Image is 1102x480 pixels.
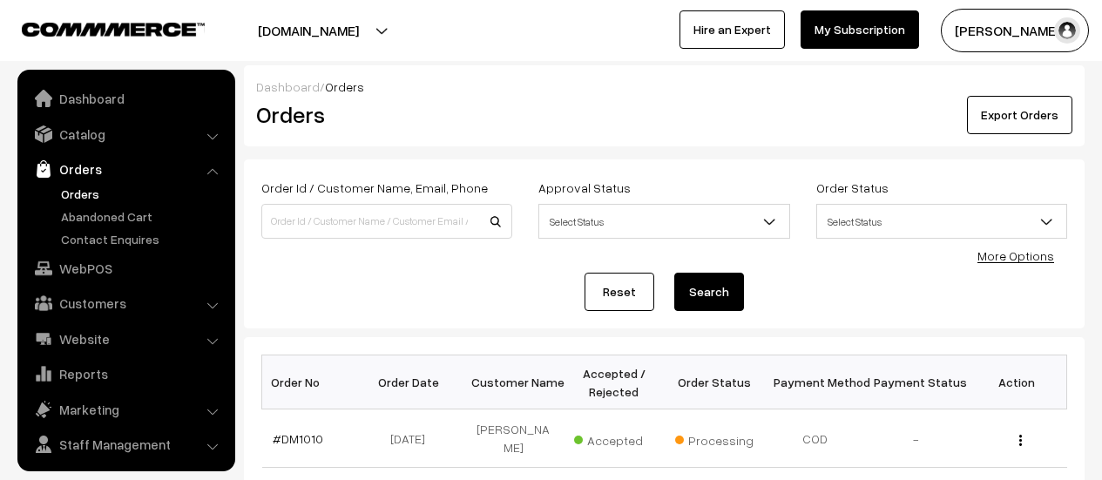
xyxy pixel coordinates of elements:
a: My Subscription [801,10,919,49]
img: COMMMERCE [22,23,205,36]
td: [DATE] [362,409,463,468]
th: Order Status [665,355,766,409]
input: Order Id / Customer Name / Customer Email / Customer Phone [261,204,512,239]
td: COD [765,409,866,468]
h2: Orders [256,101,510,128]
a: Hire an Expert [679,10,785,49]
td: - [866,409,967,468]
span: Accepted [574,427,661,450]
a: Orders [57,185,229,203]
a: Abandoned Cart [57,207,229,226]
img: user [1054,17,1080,44]
th: Accepted / Rejected [564,355,665,409]
th: Payment Status [866,355,967,409]
button: Export Orders [967,96,1072,134]
a: COMMMERCE [22,17,174,38]
th: Order Date [362,355,463,409]
a: Customers [22,287,229,319]
a: Catalog [22,118,229,150]
span: Orders [325,79,364,94]
th: Payment Method [765,355,866,409]
a: Website [22,323,229,355]
a: Staff Management [22,429,229,460]
label: Approval Status [538,179,631,197]
th: Action [966,355,1067,409]
a: Dashboard [256,79,320,94]
div: / [256,78,1072,96]
a: More Options [977,248,1054,263]
button: [PERSON_NAME] [941,9,1089,52]
a: Orders [22,153,229,185]
button: [DOMAIN_NAME] [197,9,420,52]
th: Customer Name [463,355,565,409]
td: [PERSON_NAME] [463,409,565,468]
span: Select Status [539,206,788,237]
label: Order Id / Customer Name, Email, Phone [261,179,488,197]
span: Processing [675,427,762,450]
a: Marketing [22,394,229,425]
label: Order Status [816,179,889,197]
a: Reset [585,273,654,311]
a: Reports [22,358,229,389]
a: #DM1010 [273,431,323,446]
a: WebPOS [22,253,229,284]
span: Select Status [538,204,789,239]
button: Search [674,273,744,311]
span: Select Status [816,204,1067,239]
span: Select Status [817,206,1066,237]
a: Contact Enquires [57,230,229,248]
a: Dashboard [22,83,229,114]
th: Order No [262,355,363,409]
img: Menu [1019,435,1022,446]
